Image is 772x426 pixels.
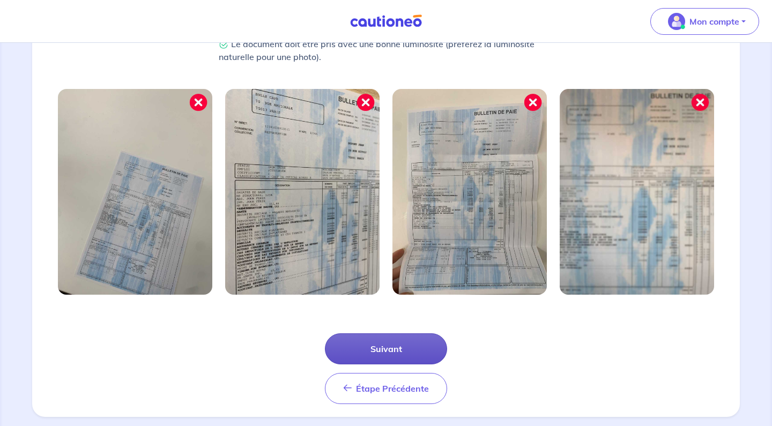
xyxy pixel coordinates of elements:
img: illu_account_valid_menu.svg [668,13,685,30]
img: Image mal cadrée 2 [225,89,380,295]
button: Suivant [325,333,447,364]
button: Étape Précédente [325,373,447,404]
img: Cautioneo [346,14,426,28]
p: Mon compte [689,15,739,28]
span: Étape Précédente [356,383,429,394]
img: Image mal cadrée 1 [58,89,212,295]
img: Image mal cadrée 4 [560,89,714,295]
img: Image mal cadrée 3 [392,89,547,295]
button: illu_account_valid_menu.svgMon compte [650,8,759,35]
img: Check [219,40,228,50]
